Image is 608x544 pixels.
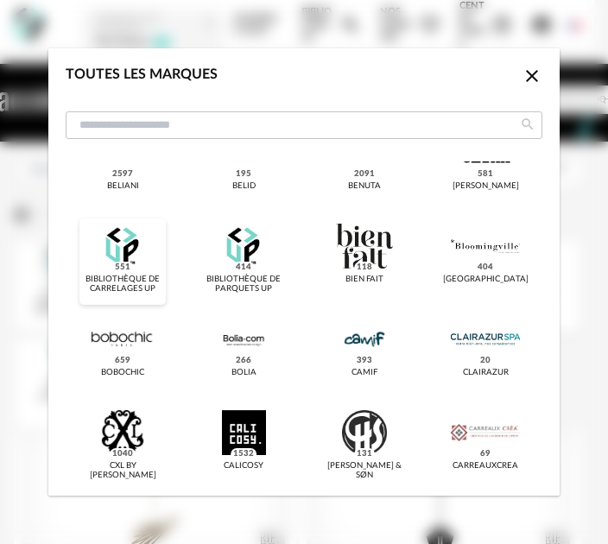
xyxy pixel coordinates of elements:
[231,448,256,460] span: 1532
[85,461,161,481] div: CXL by [PERSON_NAME]
[463,368,509,378] div: CLAIRAZUR
[475,168,496,180] span: 581
[354,262,375,274] span: 118
[351,168,377,180] span: 2091
[522,68,542,82] span: Close icon
[224,461,263,471] div: Calicosy
[443,275,529,285] div: [GEOGRAPHIC_DATA]
[345,275,383,285] div: Bien Fait
[66,66,218,84] div: Toutes les marques
[475,262,496,274] span: 404
[453,461,518,471] div: Carreauxcrea
[348,181,381,192] div: Benuta
[478,355,493,367] span: 20
[206,275,282,294] div: Bibliothèque de Parquets UP
[351,368,377,378] div: CAMIF
[107,181,139,192] div: Beliani
[453,181,519,192] div: [PERSON_NAME]
[85,275,161,294] div: Bibliothèque de Carrelages UP
[110,168,136,180] span: 2597
[231,368,256,378] div: Bolia
[233,355,254,367] span: 266
[478,448,493,460] span: 69
[233,168,254,180] span: 195
[112,355,133,367] span: 659
[112,262,133,274] span: 551
[232,181,256,192] div: Belid
[101,368,144,378] div: Bobochic
[354,355,375,367] span: 393
[326,461,402,481] div: [PERSON_NAME] & Søn
[233,262,254,274] span: 414
[354,448,375,460] span: 131
[48,48,560,496] div: dialog
[110,448,136,460] span: 1040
